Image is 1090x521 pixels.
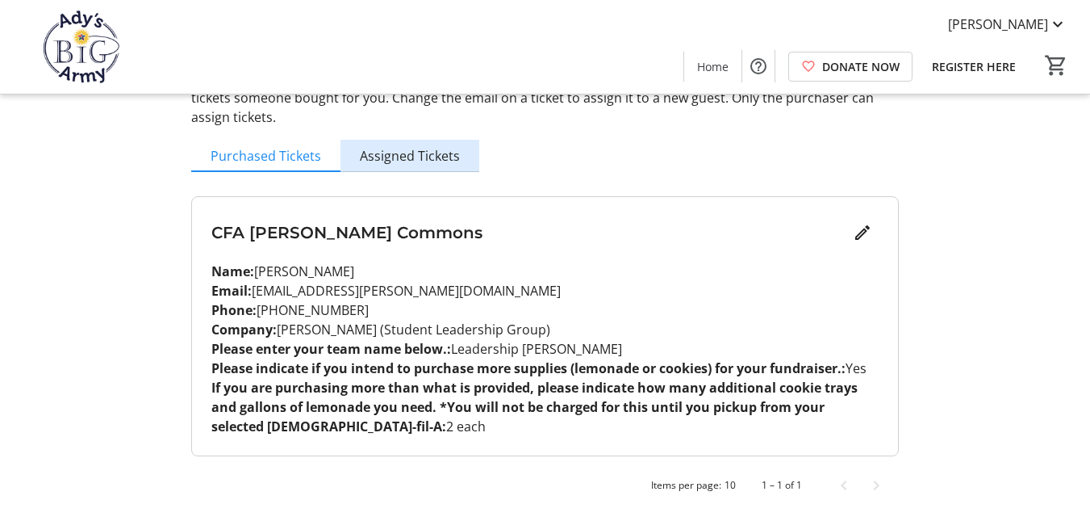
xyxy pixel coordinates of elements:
[191,69,899,127] p: Here you can enter guest details for each ticket. Purchased tickets are tickets you bought, while...
[360,149,460,162] span: Assigned Tickets
[211,149,321,162] span: Purchased Tickets
[828,469,860,502] button: Previous page
[788,52,913,82] a: DONATE NOW
[948,15,1048,34] span: [PERSON_NAME]
[697,58,729,75] span: Home
[211,282,252,300] strong: Email:
[211,379,858,435] strong: If you are purchasing more than what is provided, please indicate how many additional cookie tray...
[762,478,802,493] div: 1 – 1 of 1
[211,359,879,378] p: Yes
[932,58,1016,75] span: REGISTER HERE
[935,11,1080,37] button: [PERSON_NAME]
[191,469,899,502] mat-paginator: Select page
[211,339,879,359] p: Leadership [PERSON_NAME]
[211,263,254,280] strong: Name:
[211,378,879,436] p: 2 each
[684,52,741,82] a: Home
[211,281,879,300] p: [EMAIL_ADDRESS][PERSON_NAME][DOMAIN_NAME]
[1042,51,1071,80] button: Cart
[211,300,879,320] p: [PHONE_NUMBER]
[211,262,879,281] p: [PERSON_NAME]
[822,58,900,75] span: DONATE NOW
[211,221,846,245] h3: CFA [PERSON_NAME] Commons
[211,321,277,338] strong: Company:
[860,469,892,502] button: Next page
[211,340,451,358] strong: Please enter your team name below.:
[211,320,879,339] p: [PERSON_NAME] (Student Leadership Group)
[211,359,846,377] strong: Please indicate if you intend to purchase more supplies (lemonade or cookies) for your fundraiser.:
[211,301,257,319] strong: Phone:
[10,6,153,87] img: Ady's BiG Army's Logo
[725,478,736,493] div: 10
[742,50,775,82] button: Help
[651,478,721,493] div: Items per page:
[919,52,1029,82] a: REGISTER HERE
[846,216,879,249] button: Edit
